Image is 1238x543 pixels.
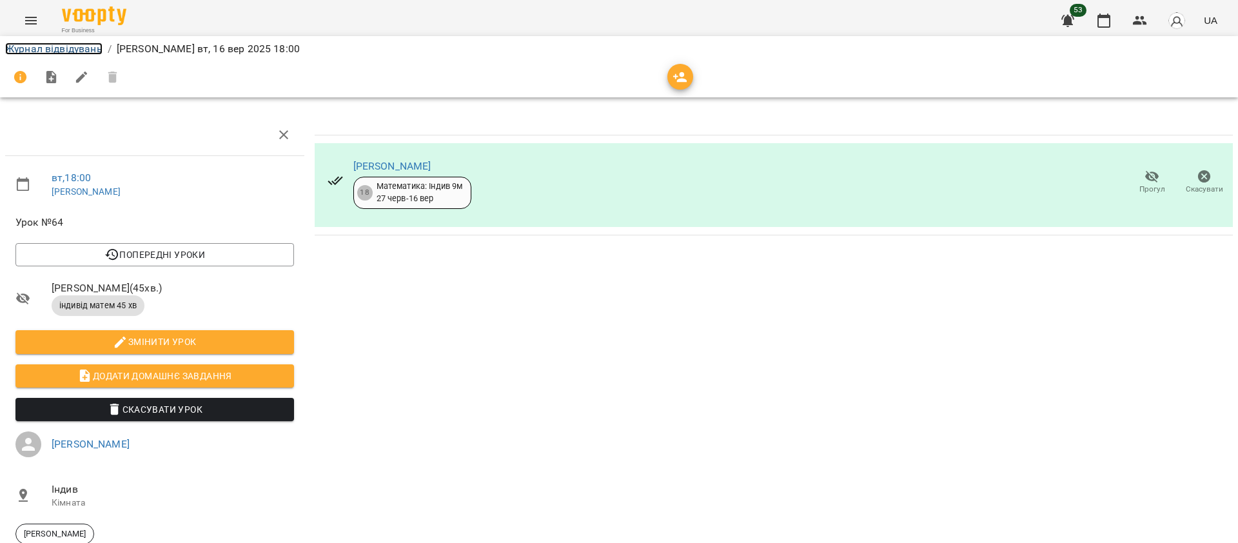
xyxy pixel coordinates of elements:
[1204,14,1217,27] span: UA
[117,41,300,57] p: [PERSON_NAME] вт, 16 вер 2025 18:00
[16,528,93,540] span: [PERSON_NAME]
[1199,8,1223,32] button: UA
[1186,184,1223,195] span: Скасувати
[26,247,284,262] span: Попередні уроки
[15,398,294,421] button: Скасувати Урок
[52,281,294,296] span: [PERSON_NAME] ( 45 хв. )
[15,5,46,36] button: Menu
[108,41,112,57] li: /
[52,482,294,497] span: Індив
[52,497,294,509] p: Кімната
[52,438,130,450] a: [PERSON_NAME]
[26,402,284,417] span: Скасувати Урок
[62,26,126,35] span: For Business
[1168,12,1186,30] img: avatar_s.png
[353,160,431,172] a: [PERSON_NAME]
[62,6,126,25] img: Voopty Logo
[52,186,121,197] a: [PERSON_NAME]
[1139,184,1165,195] span: Прогул
[357,185,373,201] div: 18
[15,330,294,353] button: Змінити урок
[1126,164,1178,201] button: Прогул
[15,243,294,266] button: Попередні уроки
[1178,164,1230,201] button: Скасувати
[1070,4,1086,17] span: 53
[5,43,103,55] a: Журнал відвідувань
[5,41,1233,57] nav: breadcrumb
[52,300,144,311] span: індивід матем 45 хв
[26,368,284,384] span: Додати домашнє завдання
[26,334,284,350] span: Змінити урок
[52,172,91,184] a: вт , 18:00
[15,215,294,230] span: Урок №64
[377,181,463,204] div: Математика: Індив 9м 27 черв - 16 вер
[15,364,294,388] button: Додати домашнє завдання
